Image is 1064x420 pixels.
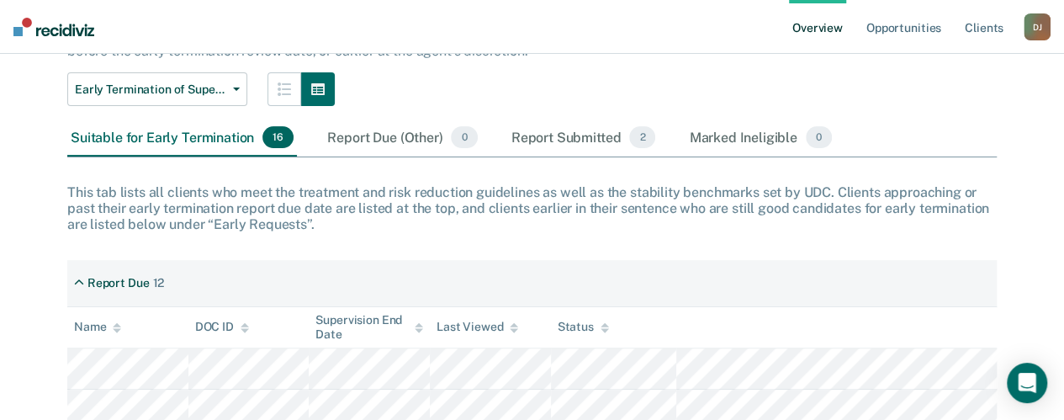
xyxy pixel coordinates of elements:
[451,126,477,148] span: 0
[67,120,297,157] div: Suitable for Early Termination16
[1024,13,1051,40] button: DJ
[262,126,294,148] span: 16
[686,120,835,157] div: Marked Ineligible0
[558,320,609,334] div: Status
[324,120,480,157] div: Report Due (Other)0
[806,126,832,148] span: 0
[508,120,659,157] div: Report Submitted2
[13,18,94,36] img: Recidiviz
[1007,363,1047,403] div: Open Intercom Messenger
[152,276,164,290] div: 12
[195,320,249,334] div: DOC ID
[315,313,423,342] div: Supervision End Date
[67,269,171,297] div: Report Due12
[629,126,655,148] span: 2
[1024,13,1051,40] div: D J
[67,184,997,233] div: This tab lists all clients who meet the treatment and risk reduction guidelines as well as the st...
[67,72,247,106] button: Early Termination of Supervision
[437,320,518,334] div: Last Viewed
[87,276,150,290] div: Report Due
[74,320,121,334] div: Name
[75,82,226,97] span: Early Termination of Supervision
